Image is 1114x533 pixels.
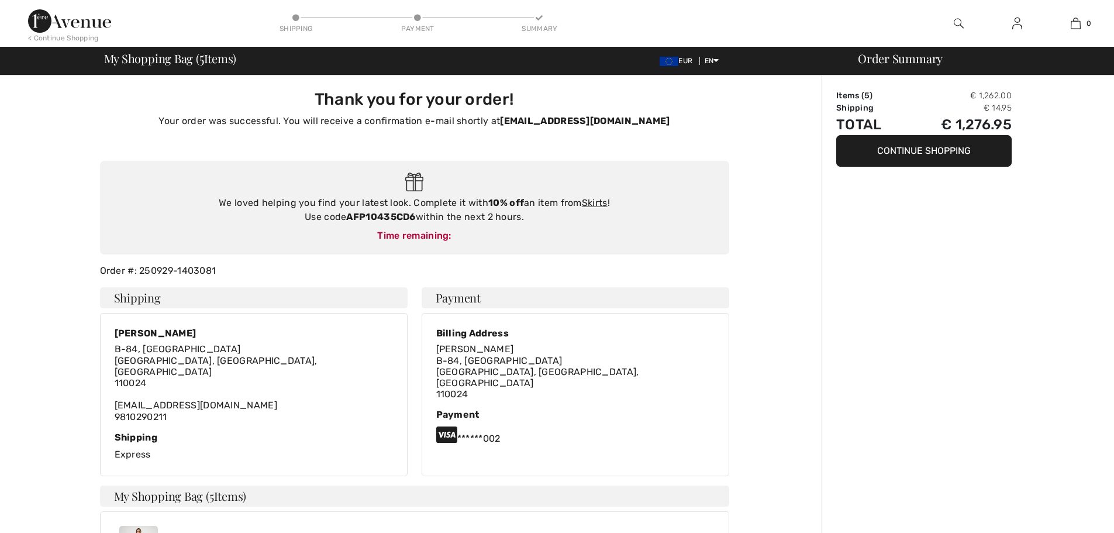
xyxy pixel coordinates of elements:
[1071,16,1081,30] img: My Bag
[954,16,964,30] img: search the website
[107,90,722,109] h3: Thank you for your order!
[905,90,1012,102] td: € 1,262.00
[93,264,736,278] div: Order #: 250929-1403081
[488,197,524,208] strong: 10% off
[1003,16,1032,31] a: Sign In
[660,57,678,66] img: Euro
[1012,16,1022,30] img: My Info
[346,211,415,222] strong: AFP10435CD6
[209,488,214,504] span: 5
[905,114,1012,135] td: € 1,276.95
[500,115,670,126] strong: [EMAIL_ADDRESS][DOMAIN_NAME]
[436,328,715,339] div: Billing Address
[199,50,204,65] span: 5
[112,196,718,224] div: We loved helping you find your latest look. Complete it with an item from ! Use code within the n...
[278,23,313,34] div: Shipping
[582,197,608,208] a: Skirts
[400,23,435,34] div: Payment
[100,287,408,308] h4: Shipping
[705,57,719,65] span: EN
[836,135,1012,167] button: Continue Shopping
[836,102,905,114] td: Shipping
[436,343,514,355] span: [PERSON_NAME]
[115,328,393,339] div: [PERSON_NAME]
[522,23,557,34] div: Summary
[405,173,423,192] img: Gift.svg
[836,114,905,135] td: Total
[864,91,870,101] span: 5
[436,355,639,400] span: B-84, [GEOGRAPHIC_DATA] [GEOGRAPHIC_DATA], [GEOGRAPHIC_DATA], [GEOGRAPHIC_DATA] 110024
[104,53,237,64] span: My Shopping Bag ( Items)
[107,114,722,128] p: Your order was successful. You will receive a confirmation e-mail shortly at
[112,229,718,243] div: Time remaining:
[28,9,111,33] img: 1ère Avenue
[28,33,99,43] div: < Continue Shopping
[115,343,393,422] div: [EMAIL_ADDRESS][DOMAIN_NAME] 9810290211
[115,432,393,443] div: Shipping
[836,90,905,102] td: Items ( )
[422,287,729,308] h4: Payment
[1087,18,1091,29] span: 0
[115,343,318,388] span: B-84, [GEOGRAPHIC_DATA] [GEOGRAPHIC_DATA], [GEOGRAPHIC_DATA], [GEOGRAPHIC_DATA] 110024
[1047,16,1104,30] a: 0
[436,409,715,420] div: Payment
[115,432,393,462] div: Express
[905,102,1012,114] td: € 14.95
[844,53,1107,64] div: Order Summary
[100,486,729,507] h4: My Shopping Bag ( Items)
[660,57,697,65] span: EUR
